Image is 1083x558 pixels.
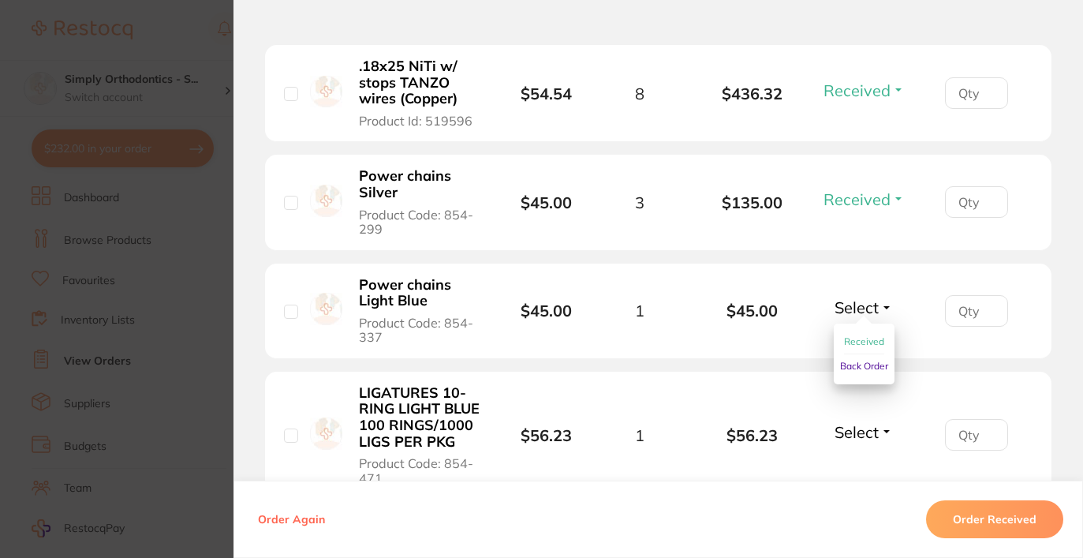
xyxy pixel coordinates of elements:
[696,426,808,444] b: $56.23
[945,186,1008,218] input: Qty
[830,298,898,317] button: Select
[945,419,1008,451] input: Qty
[830,422,898,442] button: Select
[354,384,485,487] button: LIGATURES 10-RING LIGHT BLUE 100 RINGS/1000 LIGS PER PKG Product Code: 854-471
[635,301,644,320] span: 1
[819,81,909,100] button: Received
[354,167,485,237] button: Power chains Silver Product Code: 854-299
[635,426,644,444] span: 1
[359,114,472,128] span: Product Id: 519596
[521,193,572,212] b: $45.00
[844,330,884,354] button: Received
[310,185,342,217] img: Power chains Silver
[354,58,485,129] button: .18x25 NiTi w/ stops TANZO wires (Copper) Product Id: 519596
[840,354,888,378] button: Back Order
[359,58,480,107] b: .18x25 NiTi w/ stops TANZO wires (Copper)
[521,425,572,445] b: $56.23
[823,189,891,209] span: Received
[521,84,572,103] b: $54.54
[359,316,480,345] span: Product Code: 854-337
[945,77,1008,109] input: Qty
[945,295,1008,327] input: Qty
[310,293,342,325] img: Power chains Light Blue
[354,276,485,346] button: Power chains Light Blue Product Code: 854-337
[310,418,342,450] img: LIGATURES 10-RING LIGHT BLUE 100 RINGS/1000 LIGS PER PKG
[926,500,1063,538] button: Order Received
[359,168,480,200] b: Power chains Silver
[696,193,808,212] b: $135.00
[359,277,480,309] b: Power chains Light Blue
[696,301,808,320] b: $45.00
[819,189,909,209] button: Received
[253,512,330,526] button: Order Again
[310,76,342,108] img: .18x25 NiTi w/ stops TANZO wires (Copper)
[696,84,808,103] b: $436.32
[359,456,480,485] span: Product Code: 854-471
[635,193,644,212] span: 3
[359,208,480,237] span: Product Code: 854-299
[635,84,644,103] span: 8
[835,298,879,317] span: Select
[844,335,884,347] span: Received
[840,360,888,372] span: Back Order
[521,301,572,320] b: $45.00
[359,385,480,451] b: LIGATURES 10-RING LIGHT BLUE 100 RINGS/1000 LIGS PER PKG
[835,422,879,442] span: Select
[823,81,891,100] span: Received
